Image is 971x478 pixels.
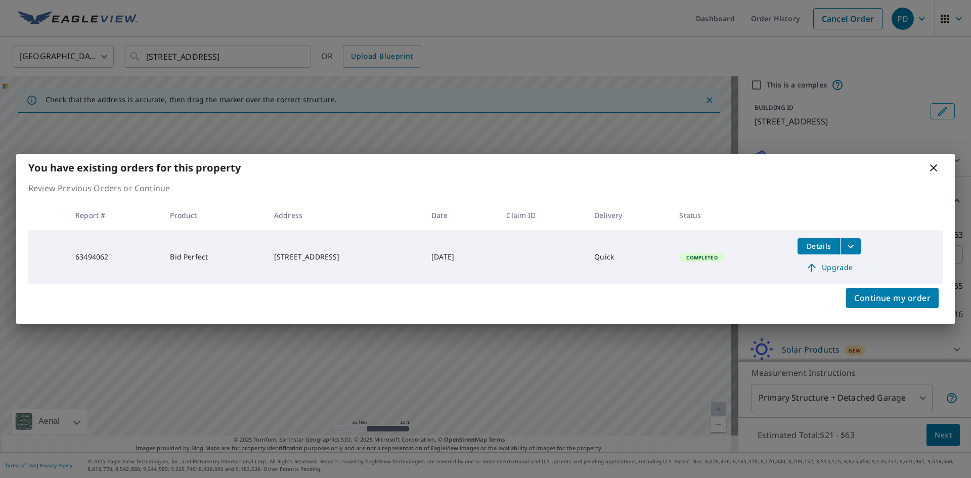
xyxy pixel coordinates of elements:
[28,161,241,175] b: You have existing orders for this property
[266,200,423,230] th: Address
[28,182,943,194] p: Review Previous Orders or Continue
[846,288,939,308] button: Continue my order
[798,259,861,276] a: Upgrade
[586,200,671,230] th: Delivery
[67,230,162,284] td: 63494062
[840,238,861,254] button: filesDropdownBtn-63494062
[804,241,834,251] span: Details
[854,291,931,305] span: Continue my order
[67,200,162,230] th: Report #
[498,200,586,230] th: Claim ID
[798,238,840,254] button: detailsBtn-63494062
[671,200,789,230] th: Status
[423,230,498,284] td: [DATE]
[804,262,855,274] span: Upgrade
[586,230,671,284] td: Quick
[680,254,723,261] span: Completed
[274,252,415,262] div: [STREET_ADDRESS]
[423,200,498,230] th: Date
[162,200,266,230] th: Product
[162,230,266,284] td: Bid Perfect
